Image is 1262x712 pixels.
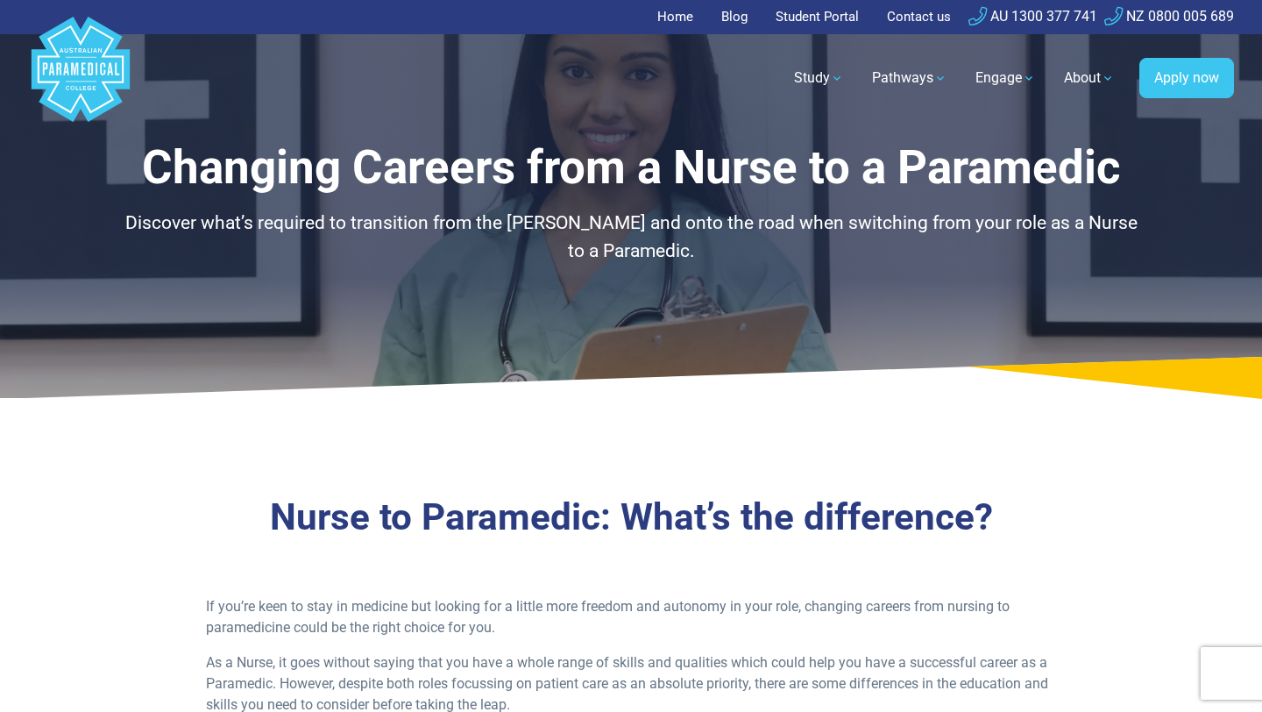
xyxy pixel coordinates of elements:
[1139,58,1234,98] a: Apply now
[206,598,1010,636] span: If you’re keen to stay in medicine but looking for a little more freedom and autonomy in your rol...
[125,212,1138,261] span: Discover what’s required to transition from the [PERSON_NAME] and onto the road when switching fr...
[118,495,1144,540] h3: Nurse to Paramedic: What’s the difference?
[1053,53,1125,103] a: About
[28,34,133,123] a: Australian Paramedical College
[968,8,1097,25] a: AU 1300 377 741
[783,53,854,103] a: Study
[861,53,958,103] a: Pathways
[965,53,1046,103] a: Engage
[118,140,1144,196] h1: Changing Careers from a Nurse to a Paramedic
[1104,8,1234,25] a: NZ 0800 005 689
